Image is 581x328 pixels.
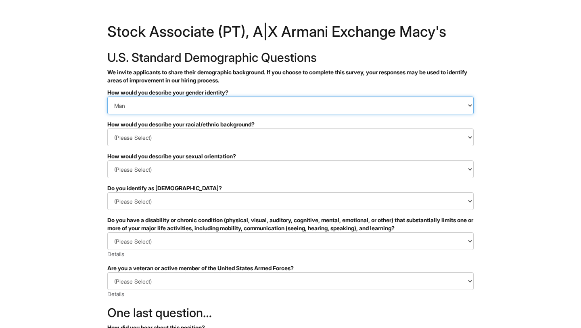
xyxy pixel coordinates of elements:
select: How would you describe your sexual orientation? [107,160,474,178]
div: How would you describe your racial/ethnic background? [107,120,474,128]
a: Details [107,250,124,257]
p: We invite applicants to share their demographic background. If you choose to complete this survey... [107,68,474,84]
select: How would you describe your racial/ethnic background? [107,128,474,146]
select: How would you describe your gender identity? [107,97,474,114]
h1: Stock Associate (PT), A|X Armani Exchange Macy's [107,24,474,43]
div: How would you describe your sexual orientation? [107,152,474,160]
div: Do you identify as [DEMOGRAPHIC_DATA]? [107,184,474,192]
h2: One last question… [107,306,474,320]
div: Are you a veteran or active member of the United States Armed Forces? [107,264,474,272]
a: Details [107,290,124,297]
div: Do you have a disability or chronic condition (physical, visual, auditory, cognitive, mental, emo... [107,216,474,232]
h2: U.S. Standard Demographic Questions [107,51,474,64]
select: Do you identify as transgender? [107,192,474,210]
select: Are you a veteran or active member of the United States Armed Forces? [107,272,474,290]
div: How would you describe your gender identity? [107,88,474,97]
select: Do you have a disability or chronic condition (physical, visual, auditory, cognitive, mental, emo... [107,232,474,250]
